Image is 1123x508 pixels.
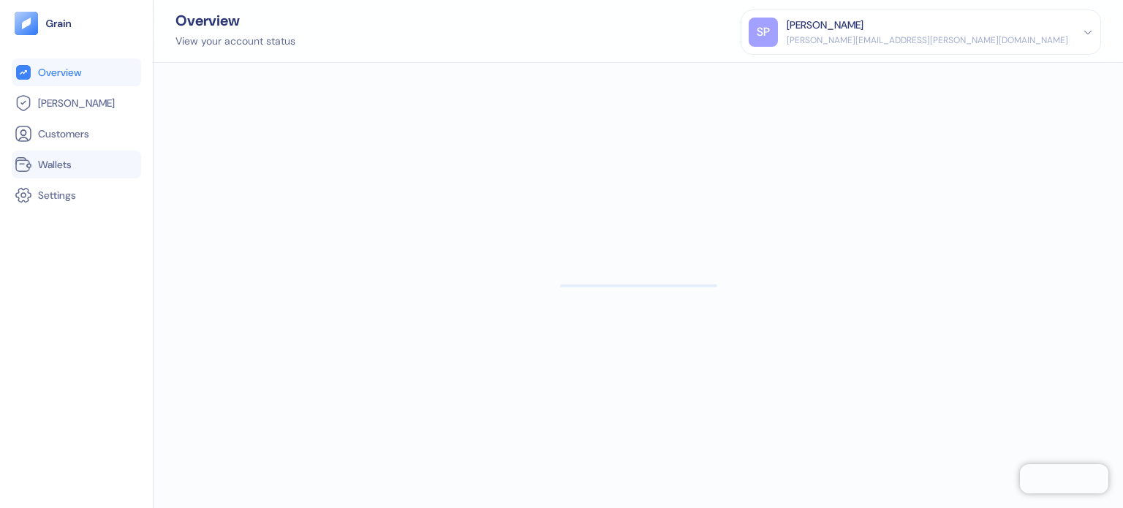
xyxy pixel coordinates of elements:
span: Customers [38,126,89,141]
div: SP [749,18,778,47]
a: Customers [15,125,138,143]
div: [PERSON_NAME] [787,18,863,33]
span: Wallets [38,157,72,172]
div: View your account status [175,34,295,49]
a: Wallets [15,156,138,173]
img: logo [45,18,72,29]
a: [PERSON_NAME] [15,94,138,112]
img: logo-tablet-V2.svg [15,12,38,35]
a: Overview [15,64,138,81]
span: Overview [38,65,81,80]
a: Settings [15,186,138,204]
span: Settings [38,188,76,202]
span: [PERSON_NAME] [38,96,115,110]
div: Overview [175,13,295,28]
iframe: Chatra live chat [1020,464,1108,493]
div: [PERSON_NAME][EMAIL_ADDRESS][PERSON_NAME][DOMAIN_NAME] [787,34,1068,47]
